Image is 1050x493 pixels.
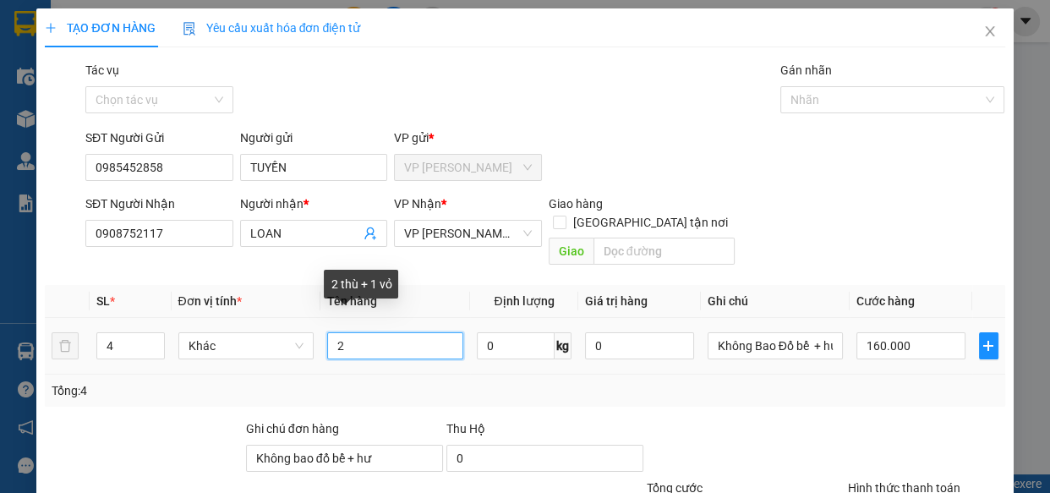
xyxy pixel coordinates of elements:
[494,294,554,308] span: Định lượng
[45,21,155,35] span: TẠO ĐƠN HÀNG
[45,22,57,34] span: plus
[183,21,361,35] span: Yêu cầu xuất hóa đơn điện tử
[701,285,850,318] th: Ghi chú
[856,294,915,308] span: Cước hàng
[85,194,233,213] div: SĐT Người Nhận
[178,294,242,308] span: Đơn vị tính
[394,129,542,147] div: VP gửi
[394,197,441,211] span: VP Nhận
[566,213,735,232] span: [GEOGRAPHIC_DATA] tận nơi
[446,422,485,435] span: Thu Hộ
[327,332,463,359] input: VD: Bàn, Ghế
[85,63,119,77] label: Tác vụ
[52,381,407,400] div: Tổng: 4
[364,227,377,240] span: user-add
[240,129,388,147] div: Người gửi
[85,129,233,147] div: SĐT Người Gửi
[549,197,603,211] span: Giao hàng
[979,332,998,359] button: plus
[183,22,196,36] img: icon
[708,332,844,359] input: Ghi Chú
[983,25,997,38] span: close
[246,445,443,472] input: Ghi chú đơn hàng
[189,333,304,359] span: Khác
[96,294,110,308] span: SL
[324,270,398,299] div: 2 thù + 1 vỏ
[593,238,735,265] input: Dọc đường
[555,332,571,359] span: kg
[404,221,532,246] span: VP Trần Phú (Hàng)
[549,238,593,265] span: Giao
[52,332,79,359] button: delete
[240,194,388,213] div: Người nhận
[585,294,648,308] span: Giá trị hàng
[980,339,998,353] span: plus
[966,8,1014,56] button: Close
[246,422,339,435] label: Ghi chú đơn hàng
[585,332,694,359] input: 0
[404,155,532,180] span: VP Vũng Liêm
[780,63,832,77] label: Gán nhãn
